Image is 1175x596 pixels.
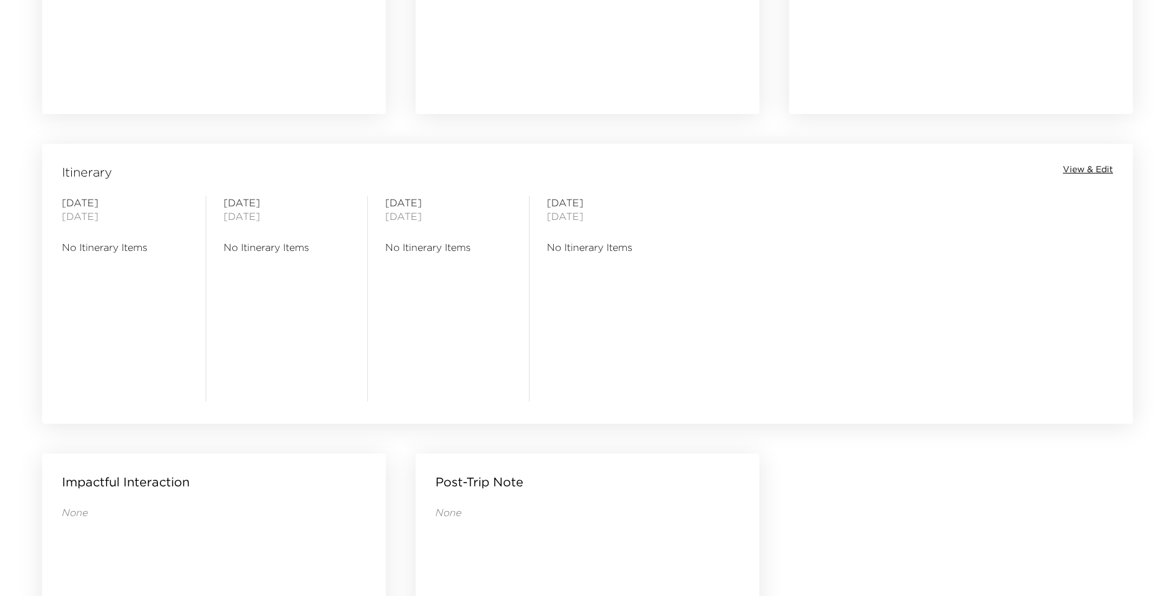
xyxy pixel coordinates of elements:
span: [DATE] [547,196,673,209]
p: None [435,506,740,519]
p: Impactful Interaction [62,473,190,491]
p: Post-Trip Note [435,473,523,491]
span: No Itinerary Items [385,240,512,254]
span: Itinerary [62,164,112,181]
span: [DATE] [224,196,350,209]
span: [DATE] [224,209,350,223]
span: [DATE] [62,209,188,223]
span: [DATE] [385,209,512,223]
span: No Itinerary Items [62,240,188,254]
p: None [62,506,366,519]
span: No Itinerary Items [224,240,350,254]
span: [DATE] [547,209,673,223]
span: [DATE] [62,196,188,209]
span: [DATE] [385,196,512,209]
button: View & Edit [1063,164,1113,176]
span: No Itinerary Items [547,240,673,254]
